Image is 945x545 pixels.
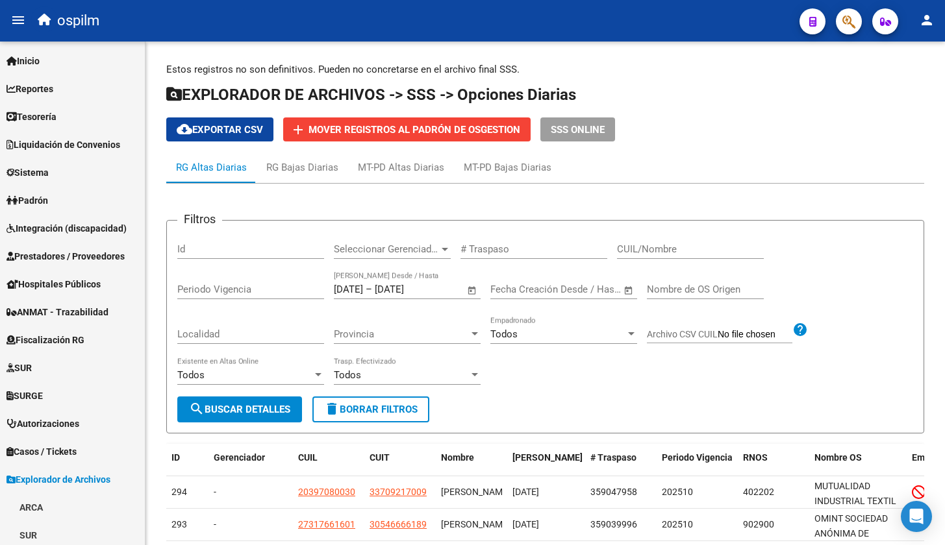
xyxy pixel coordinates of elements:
datatable-header-cell: Nombre [436,444,507,487]
span: Inicio [6,54,40,68]
span: 27317661601 [298,519,355,529]
span: Todos [334,369,361,381]
span: Padrón [6,193,48,208]
span: Gerenciador [214,452,265,463]
span: 902900 [743,519,774,529]
datatable-header-cell: Nombre OS [809,444,907,487]
span: Seleccionar Gerenciador [334,243,439,255]
span: SSS ONLINE [551,124,605,136]
datatable-header-cell: Gerenciador [208,444,293,487]
datatable-header-cell: # Traspaso [585,444,657,487]
button: Buscar Detalles [177,396,302,422]
span: Explorador de Archivos [6,472,110,487]
span: Provincia [334,328,469,340]
span: 30546666189 [370,519,427,529]
span: [PERSON_NAME] [441,519,510,529]
span: 359047958 [590,487,637,497]
mat-icon: add [290,122,306,138]
span: 202510 [662,519,693,529]
datatable-header-cell: CUIL [293,444,364,487]
mat-icon: search [189,401,205,417]
span: Todos [177,369,205,381]
span: 20397080030 [298,487,355,497]
datatable-header-cell: CUIT [364,444,436,487]
mat-icon: delete [324,401,340,417]
span: Buscar Detalles [189,404,290,415]
span: Exportar CSV [177,124,263,136]
span: Liquidación de Convenios [6,138,120,152]
span: ospilm [57,6,99,35]
span: CUIL [298,452,318,463]
input: Fecha fin [555,284,618,295]
span: Periodo Vigencia [662,452,733,463]
div: RG Altas Diarias [176,160,247,175]
span: Borrar Filtros [324,404,418,415]
span: 294 [171,487,187,497]
button: Open calendar [622,283,636,298]
input: Fecha inicio [334,284,363,295]
span: Reportes [6,82,53,96]
span: - [214,519,216,529]
span: Nombre OS [814,452,862,463]
button: Exportar CSV [166,117,273,141]
h3: Filtros [177,210,222,228]
span: 293 [171,519,187,529]
div: [DATE] [512,485,580,500]
span: MUTUALIDAD INDUSTRIAL TEXTIL [GEOGRAPHIC_DATA] [814,481,902,521]
span: ID [171,452,180,463]
span: Todos [490,328,518,340]
div: [DATE] [512,517,580,532]
button: SSS ONLINE [540,117,615,141]
datatable-header-cell: Periodo Vigencia [657,444,738,487]
span: - [214,487,216,497]
span: Tesorería [6,110,57,124]
mat-icon: cloud_download [177,121,192,137]
span: ANMAT - Trazabilidad [6,305,108,319]
span: SUR [6,361,32,375]
span: 402202 [743,487,774,497]
datatable-header-cell: Fecha Traspaso [507,444,585,487]
p: Estos registros no son definitivos. Pueden no concretarse en el archivo final SSS. [166,62,924,77]
span: Sistema [6,165,49,180]
input: Fecha fin [375,284,438,295]
span: Hospitales Públicos [6,277,101,291]
button: Mover registros al PADRÓN de OsGestion [283,117,531,141]
button: Borrar Filtros [312,396,429,422]
span: # Traspaso [590,452,636,463]
mat-icon: help [792,322,808,337]
mat-icon: person [919,12,935,28]
span: Casos / Tickets [6,444,77,459]
span: SURGE [6,389,43,403]
span: Integración (discapacidad) [6,221,127,236]
span: Nombre [441,452,474,463]
span: Autorizaciones [6,417,79,431]
span: [PERSON_NAME] [441,487,510,497]
span: 202510 [662,487,693,497]
span: CUIT [370,452,390,463]
span: Archivo CSV CUIL [647,329,718,339]
div: MT-PD Bajas Diarias [464,160,551,175]
div: MT-PD Altas Diarias [358,160,444,175]
span: Prestadores / Proveedores [6,249,125,263]
mat-icon: menu [10,12,26,28]
button: Open calendar [465,283,480,298]
input: Archivo CSV CUIL [718,329,792,341]
span: Mover registros al PADRÓN de OsGestion [309,124,520,136]
div: RG Bajas Diarias [266,160,338,175]
span: Fiscalización RG [6,333,84,347]
span: – [366,284,372,295]
span: 359039996 [590,519,637,529]
span: [PERSON_NAME] [512,452,583,463]
input: Fecha inicio [490,284,543,295]
span: RNOS [743,452,768,463]
datatable-header-cell: RNOS [738,444,809,487]
span: 33709217009 [370,487,427,497]
div: Open Intercom Messenger [901,501,932,532]
span: EXPLORADOR DE ARCHIVOS -> SSS -> Opciones Diarias [166,86,576,104]
datatable-header-cell: ID [166,444,208,487]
